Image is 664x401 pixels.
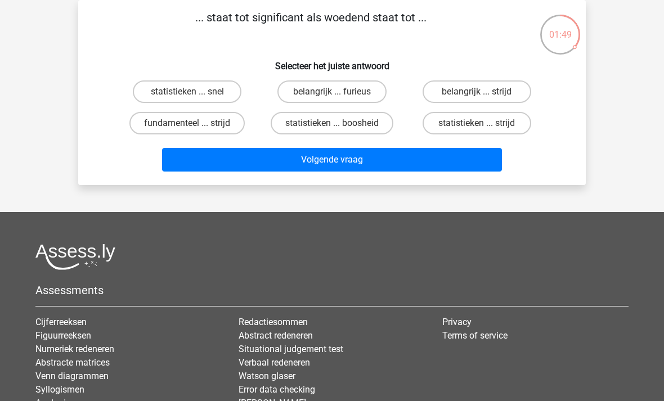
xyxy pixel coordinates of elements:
[35,283,629,297] h5: Assessments
[277,80,386,103] label: belangrijk ... furieus
[96,52,568,71] h6: Selecteer het juiste antwoord
[271,112,393,134] label: statistieken ... boosheid
[35,384,84,395] a: Syllogismen
[35,371,109,381] a: Venn diagrammen
[239,371,295,381] a: Watson glaser
[239,384,315,395] a: Error data checking
[35,357,110,368] a: Abstracte matrices
[442,330,508,341] a: Terms of service
[162,148,503,172] button: Volgende vraag
[35,317,87,327] a: Cijferreeksen
[35,330,91,341] a: Figuurreeksen
[423,80,531,103] label: belangrijk ... strijd
[133,80,241,103] label: statistieken ... snel
[239,357,310,368] a: Verbaal redeneren
[239,317,308,327] a: Redactiesommen
[442,317,472,327] a: Privacy
[96,9,526,43] p: ... staat tot significant als woedend staat tot ...
[35,244,115,270] img: Assessly logo
[539,13,581,42] div: 01:49
[129,112,245,134] label: fundamenteel ... strijd
[35,344,114,354] a: Numeriek redeneren
[423,112,531,134] label: statistieken ... strijd
[239,344,343,354] a: Situational judgement test
[239,330,313,341] a: Abstract redeneren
